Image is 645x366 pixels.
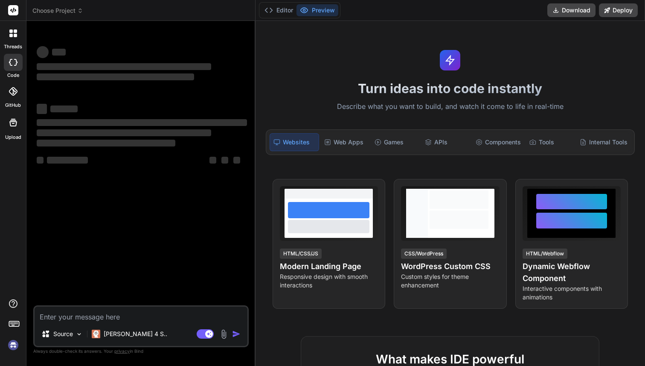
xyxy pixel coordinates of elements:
[104,330,167,338] p: [PERSON_NAME] 4 S..
[280,249,322,259] div: HTML/CSS/JS
[526,133,575,151] div: Tools
[50,105,78,112] span: ‌
[47,157,88,164] span: ‌
[421,133,470,151] div: APIs
[37,140,175,146] span: ‌
[5,102,21,109] label: GitHub
[37,119,247,126] span: ‌
[52,49,66,56] span: ‌
[37,157,44,164] span: ‌
[599,3,638,17] button: Deploy
[401,261,500,272] h4: WordPress Custom CSS
[401,249,447,259] div: CSS/WordPress
[221,157,228,164] span: ‌
[233,157,240,164] span: ‌
[32,6,83,15] span: Choose Project
[6,338,20,352] img: signin
[7,72,19,79] label: code
[76,331,83,338] img: Pick Models
[37,104,47,114] span: ‌
[53,330,73,338] p: Source
[576,133,631,151] div: Internal Tools
[33,347,249,355] p: Always double-check its answers. Your in Bind
[472,133,524,151] div: Components
[232,330,241,338] img: icon
[37,46,49,58] span: ‌
[523,249,567,259] div: HTML/Webflow
[523,261,621,284] h4: Dynamic Webflow Component
[37,63,211,70] span: ‌
[280,261,378,272] h4: Modern Landing Page
[371,133,420,151] div: Games
[401,272,500,290] p: Custom styles for theme enhancement
[261,4,296,16] button: Editor
[219,329,229,339] img: attachment
[321,133,369,151] div: Web Apps
[4,43,22,50] label: threads
[523,284,621,302] p: Interactive components with animations
[92,330,100,338] img: Claude 4 Sonnet
[37,73,194,80] span: ‌
[209,157,216,164] span: ‌
[5,134,21,141] label: Upload
[114,348,130,354] span: privacy
[37,129,211,136] span: ‌
[270,133,319,151] div: Websites
[547,3,596,17] button: Download
[280,272,378,290] p: Responsive design with smooth interactions
[261,81,640,96] h1: Turn ideas into code instantly
[261,101,640,112] p: Describe what you want to build, and watch it come to life in real-time
[296,4,338,16] button: Preview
